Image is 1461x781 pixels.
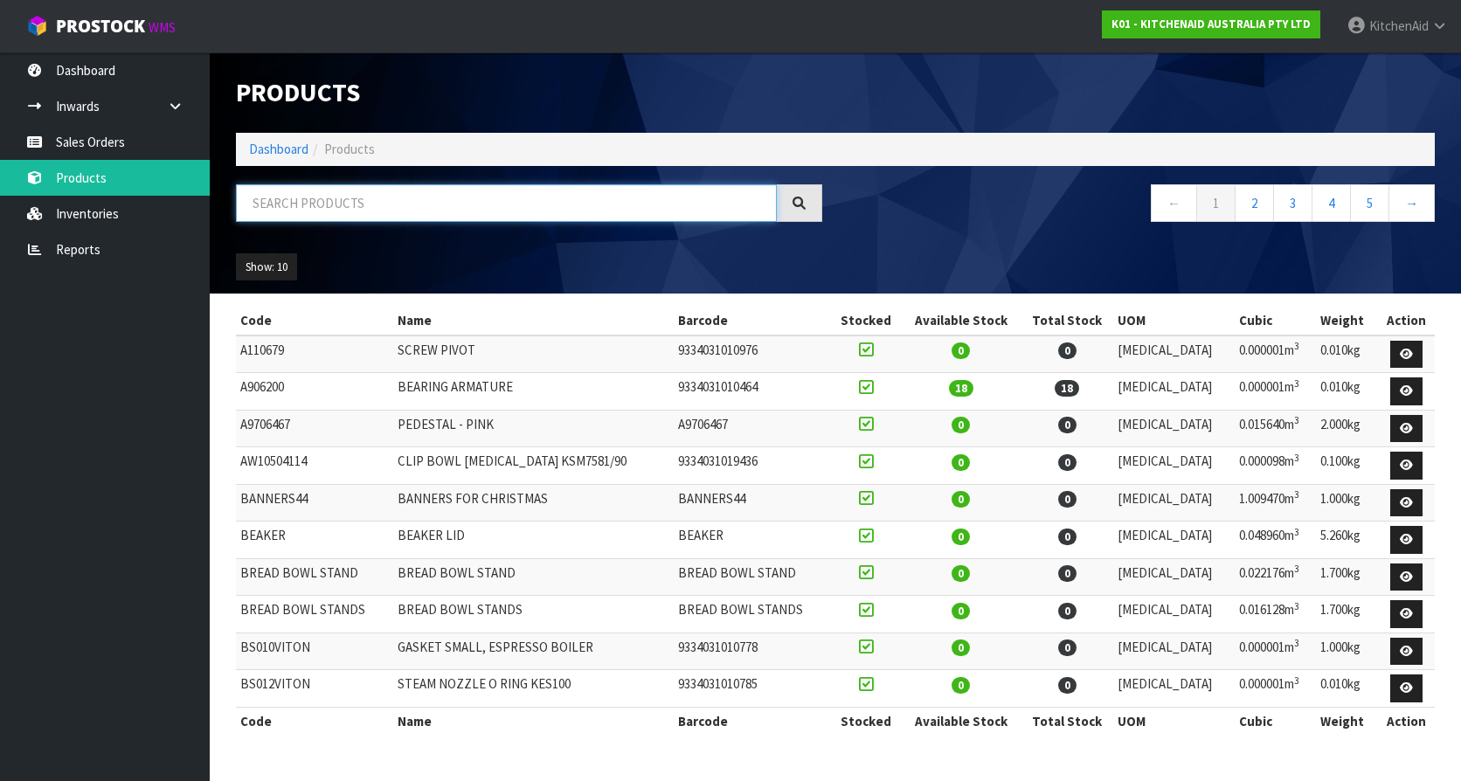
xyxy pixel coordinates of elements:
[674,307,831,335] th: Barcode
[949,380,973,397] span: 18
[236,335,393,373] td: A110679
[1316,410,1378,447] td: 2.000kg
[1235,410,1316,447] td: 0.015640m
[1058,529,1077,545] span: 0
[1294,563,1299,575] sup: 3
[393,670,674,708] td: STEAM NOZZLE O RING KES100
[952,529,970,545] span: 0
[1235,596,1316,633] td: 0.016128m
[236,447,393,485] td: AW10504114
[236,670,393,708] td: BS012VITON
[393,632,674,670] td: GASKET SMALL, ESPRESSO BOILER
[1316,632,1378,670] td: 1.000kg
[674,670,831,708] td: 9334031010785
[674,447,831,485] td: 9334031019436
[236,558,393,596] td: BREAD BOWL STAND
[1058,417,1077,433] span: 0
[952,677,970,694] span: 0
[1058,454,1077,471] span: 0
[1316,707,1378,735] th: Weight
[1294,452,1299,464] sup: 3
[952,342,970,359] span: 0
[149,19,176,36] small: WMS
[952,639,970,656] span: 0
[1294,526,1299,538] sup: 3
[1113,596,1235,633] td: [MEDICAL_DATA]
[1021,307,1113,335] th: Total Stock
[1113,632,1235,670] td: [MEDICAL_DATA]
[393,447,674,485] td: CLIP BOWL [MEDICAL_DATA] KSM7581/90
[674,596,831,633] td: BREAD BOWL STANDS
[1316,670,1378,708] td: 0.010kg
[1235,373,1316,411] td: 0.000001m
[393,373,674,411] td: BEARING ARMATURE
[1113,335,1235,373] td: [MEDICAL_DATA]
[1058,603,1077,619] span: 0
[674,522,831,559] td: BEAKER
[1369,17,1429,34] span: KitchenAid
[1058,677,1077,694] span: 0
[1312,184,1351,222] a: 4
[1273,184,1312,222] a: 3
[236,484,393,522] td: BANNERS44
[1196,184,1236,222] a: 1
[1111,17,1311,31] strong: K01 - KITCHENAID AUSTRALIA PTY LTD
[1113,307,1235,335] th: UOM
[1378,307,1435,335] th: Action
[236,596,393,633] td: BREAD BOWL STANDS
[674,335,831,373] td: 9334031010976
[1294,377,1299,390] sup: 3
[1316,596,1378,633] td: 1.700kg
[848,184,1435,227] nav: Page navigation
[1294,488,1299,501] sup: 3
[236,307,393,335] th: Code
[1058,491,1077,508] span: 0
[1388,184,1435,222] a: →
[674,484,831,522] td: BANNERS44
[236,707,393,735] th: Code
[901,307,1021,335] th: Available Stock
[901,707,1021,735] th: Available Stock
[236,522,393,559] td: BEAKER
[674,558,831,596] td: BREAD BOWL STAND
[249,141,308,157] a: Dashboard
[674,632,831,670] td: 9334031010778
[1316,307,1378,335] th: Weight
[674,707,831,735] th: Barcode
[393,707,674,735] th: Name
[1294,340,1299,352] sup: 3
[1316,447,1378,485] td: 0.100kg
[1113,558,1235,596] td: [MEDICAL_DATA]
[952,417,970,433] span: 0
[1235,632,1316,670] td: 0.000001m
[674,410,831,447] td: A9706467
[1316,558,1378,596] td: 1.700kg
[1294,600,1299,612] sup: 3
[393,335,674,373] td: SCREW PIVOT
[393,484,674,522] td: BANNERS FOR CHRISTMAS
[1294,674,1299,687] sup: 3
[393,596,674,633] td: BREAD BOWL STANDS
[1113,410,1235,447] td: [MEDICAL_DATA]
[393,522,674,559] td: BEAKER LID
[236,253,297,281] button: Show: 10
[1235,707,1316,735] th: Cubic
[393,307,674,335] th: Name
[1113,522,1235,559] td: [MEDICAL_DATA]
[1316,522,1378,559] td: 5.260kg
[831,707,901,735] th: Stocked
[1316,373,1378,411] td: 0.010kg
[1058,565,1077,582] span: 0
[236,79,822,107] h1: Products
[831,307,901,335] th: Stocked
[1235,184,1274,222] a: 2
[1316,484,1378,522] td: 1.000kg
[1113,373,1235,411] td: [MEDICAL_DATA]
[236,632,393,670] td: BS010VITON
[1235,670,1316,708] td: 0.000001m
[1350,184,1389,222] a: 5
[1113,670,1235,708] td: [MEDICAL_DATA]
[1113,484,1235,522] td: [MEDICAL_DATA]
[393,558,674,596] td: BREAD BOWL STAND
[1058,342,1077,359] span: 0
